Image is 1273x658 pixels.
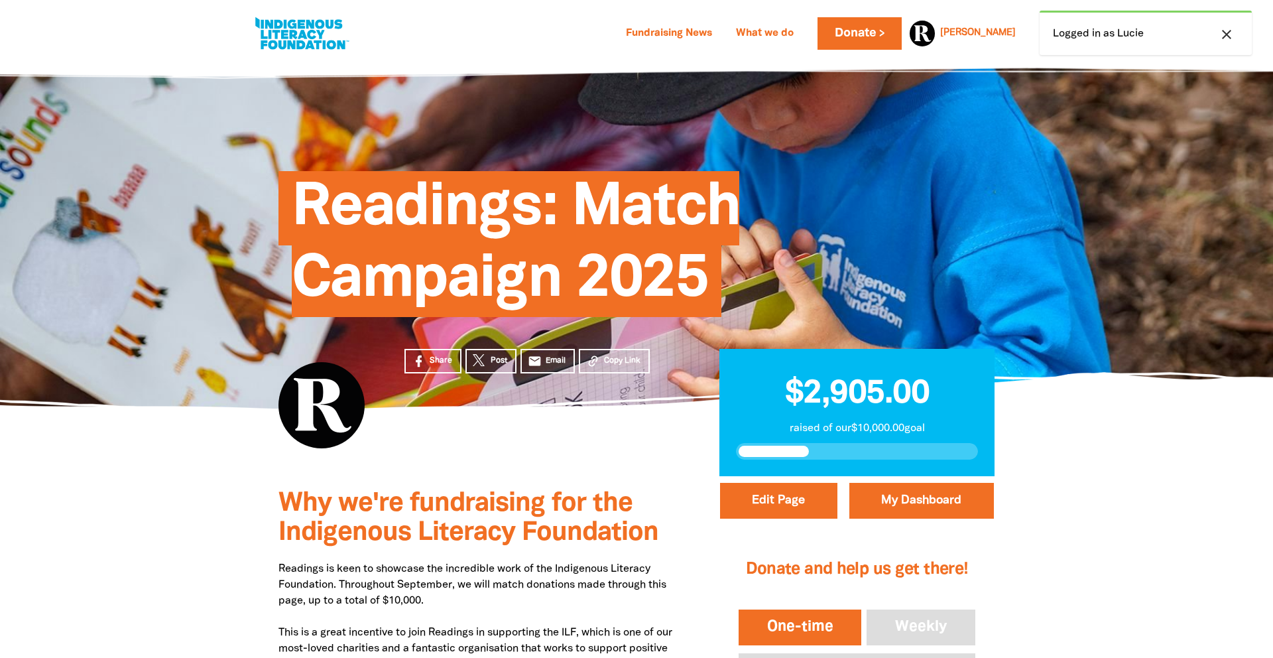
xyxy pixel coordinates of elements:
a: Post [465,349,516,373]
a: [PERSON_NAME] [940,29,1016,38]
button: close [1215,26,1239,43]
span: Copy Link [604,355,640,367]
button: One-time [736,607,865,648]
span: Email [546,355,566,367]
a: emailEmail [520,349,575,373]
p: raised of our $10,000.00 goal [736,421,978,436]
i: email [528,354,542,368]
span: Post [491,355,507,367]
button: Weekly [864,607,978,648]
a: Share [404,349,461,373]
span: $2,905.00 [785,379,930,409]
a: My Dashboard [849,483,994,519]
div: Logged in as Lucie [1040,11,1252,55]
button: Copy Link [579,349,650,373]
h2: Donate and help us get there! [736,543,978,596]
a: What we do [728,23,802,44]
i: close [1219,27,1235,42]
a: Fundraising News [618,23,720,44]
span: Why we're fundraising for the Indigenous Literacy Foundation [278,492,658,545]
a: Donate [818,17,901,50]
span: Readings: Match Campaign 2025 [292,181,739,317]
span: Share [430,355,452,367]
button: Edit Page [720,483,837,519]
